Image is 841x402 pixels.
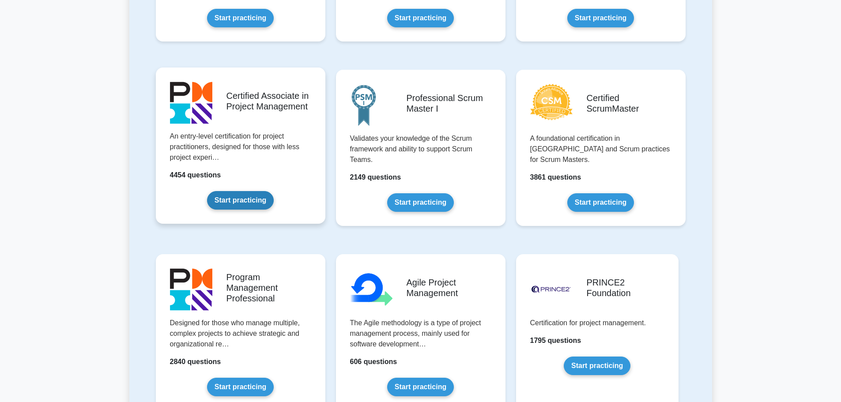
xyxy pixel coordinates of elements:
a: Start practicing [207,9,274,27]
a: Start practicing [567,193,634,212]
a: Start practicing [564,357,630,375]
a: Start practicing [567,9,634,27]
a: Start practicing [207,378,274,396]
a: Start practicing [387,193,454,212]
a: Start practicing [387,9,454,27]
a: Start practicing [207,191,274,210]
a: Start practicing [387,378,454,396]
